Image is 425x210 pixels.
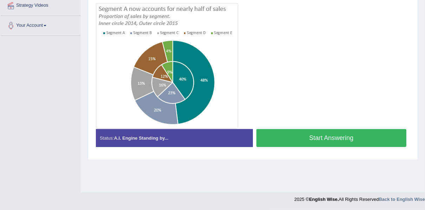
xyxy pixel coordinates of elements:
strong: A.I. Engine Standing by... [114,135,168,141]
div: Status: [96,129,253,147]
a: Back to English Wise [379,197,425,202]
div: 2025 © All Rights Reserved [294,192,425,203]
a: Your Account [0,16,80,33]
button: Start Answering [256,129,406,147]
strong: English Wise. [309,197,339,202]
